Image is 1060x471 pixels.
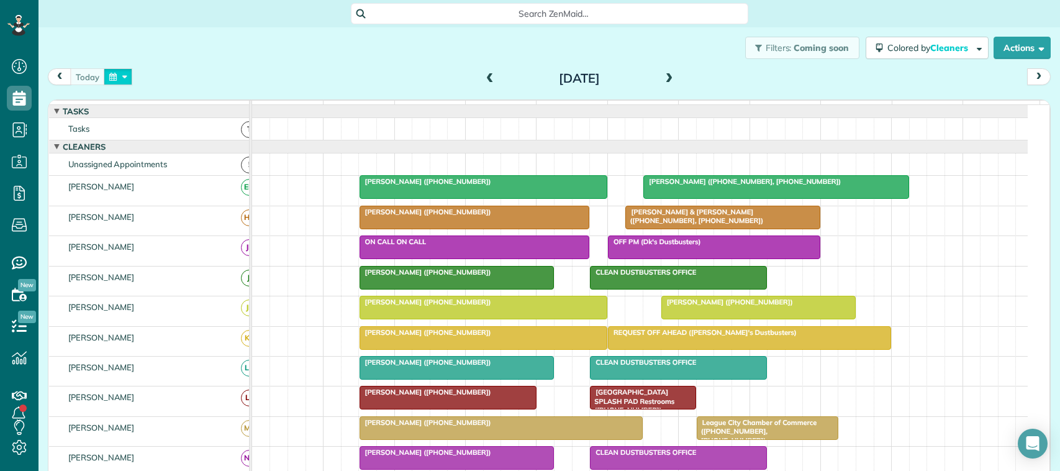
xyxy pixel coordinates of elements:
[241,390,258,406] span: LF
[679,103,700,113] span: 1pm
[241,239,258,256] span: JB
[589,358,697,367] span: CLEAN DUSTBUSTERS OFFICE
[625,208,764,225] span: [PERSON_NAME] & [PERSON_NAME] ([PHONE_NUMBER], [PHONE_NUMBER])
[1027,68,1051,85] button: next
[66,242,137,252] span: [PERSON_NAME]
[66,159,170,169] span: Unassigned Appointments
[66,452,137,462] span: [PERSON_NAME]
[930,42,970,53] span: Cleaners
[963,103,985,113] span: 5pm
[18,311,36,323] span: New
[66,212,137,222] span: [PERSON_NAME]
[66,181,137,191] span: [PERSON_NAME]
[359,177,492,186] span: [PERSON_NAME] ([PHONE_NUMBER])
[1018,429,1048,459] div: Open Intercom Messenger
[892,103,914,113] span: 4pm
[66,423,137,432] span: [PERSON_NAME]
[60,142,108,152] span: Cleaners
[696,418,817,445] span: League City Chamber of Commerce ([PHONE_NUMBER], [PHONE_NUMBER])
[66,302,137,312] span: [PERSON_NAME]
[589,448,697,457] span: CLEAN DUSTBUSTERS OFFICE
[359,268,492,277] span: [PERSON_NAME] ([PHONE_NUMBER])
[48,68,71,85] button: prev
[359,358,492,367] span: [PERSON_NAME] ([PHONE_NUMBER])
[241,270,258,286] span: JJ
[241,179,258,196] span: EM
[241,330,258,347] span: KB
[794,42,849,53] span: Coming soon
[359,448,492,457] span: [PERSON_NAME] ([PHONE_NUMBER])
[395,103,418,113] span: 9am
[359,418,492,427] span: [PERSON_NAME] ([PHONE_NUMBER])
[887,42,972,53] span: Colored by
[607,237,702,246] span: OFF PM (Dk's Dustbusters)
[241,420,258,437] span: MB
[324,103,347,113] span: 8am
[608,103,635,113] span: 12pm
[466,103,494,113] span: 10am
[866,37,989,59] button: Colored byCleaners
[241,300,258,316] span: JR
[607,328,797,337] span: REQUEST OFF AHEAD ([PERSON_NAME]'s Dustbusters)
[18,279,36,291] span: New
[589,388,674,414] span: [GEOGRAPHIC_DATA] SPLASH PAD Restrooms ([PHONE_NUMBER])
[821,103,843,113] span: 3pm
[66,392,137,402] span: [PERSON_NAME]
[66,332,137,342] span: [PERSON_NAME]
[643,177,841,186] span: [PERSON_NAME] ([PHONE_NUMBER], [PHONE_NUMBER])
[241,450,258,467] span: NN
[537,103,564,113] span: 11am
[359,237,427,246] span: ON CALL ON CALL
[359,208,492,216] span: [PERSON_NAME] ([PHONE_NUMBER])
[359,298,492,306] span: [PERSON_NAME] ([PHONE_NUMBER])
[252,103,275,113] span: 7am
[661,298,794,306] span: [PERSON_NAME] ([PHONE_NUMBER])
[766,42,792,53] span: Filters:
[60,106,91,116] span: Tasks
[359,328,492,337] span: [PERSON_NAME] ([PHONE_NUMBER])
[589,268,697,277] span: CLEAN DUSTBUSTERS OFFICE
[994,37,1051,59] button: Actions
[241,360,258,377] span: LS
[66,272,137,282] span: [PERSON_NAME]
[241,209,258,226] span: HC
[241,157,258,173] span: !
[70,68,105,85] button: today
[66,362,137,372] span: [PERSON_NAME]
[750,103,772,113] span: 2pm
[241,121,258,138] span: T
[359,388,492,396] span: [PERSON_NAME] ([PHONE_NUMBER])
[66,124,92,134] span: Tasks
[502,71,657,85] h2: [DATE]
